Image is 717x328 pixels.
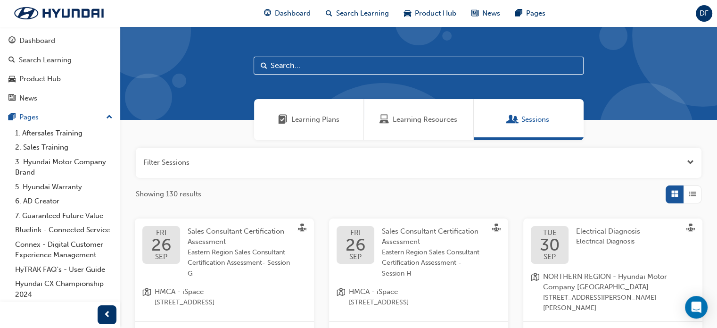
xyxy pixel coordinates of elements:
a: News [4,90,116,107]
div: Search Learning [19,55,72,66]
span: DF [700,8,709,19]
span: Learning Plans [291,114,339,125]
span: location-icon [531,271,539,314]
a: Dashboard [4,32,116,50]
span: Learning Resources [379,114,389,125]
span: [STREET_ADDRESS] [349,297,409,308]
div: Dashboard [19,35,55,46]
a: Learning PlansLearning Plans [254,99,364,140]
a: location-iconHMCA - iSpace[STREET_ADDRESS] [337,286,501,308]
span: FRI [151,229,172,236]
a: location-iconHMCA - iSpace[STREET_ADDRESS] [142,286,306,308]
a: Bluelink - Connected Service [11,223,116,237]
span: Grid [671,189,678,200]
a: Learning ResourcesLearning Resources [364,99,474,140]
span: search-icon [8,56,15,65]
a: TUE30SEPElectrical DiagnosisElectrical Diagnosis [531,226,695,264]
button: Pages [4,109,116,126]
a: Product Hub [4,70,116,88]
span: TUE [540,229,560,236]
span: [STREET_ADDRESS] [155,297,214,308]
a: 7. Guaranteed Future Value [11,209,116,223]
a: HyTRAK FAQ's - User Guide [11,262,116,277]
span: Sessions [521,114,549,125]
span: guage-icon [264,8,271,19]
button: DF [696,5,712,22]
span: SEP [151,253,172,261]
span: News [482,8,500,19]
span: sessionType_FACE_TO_FACE-icon [492,224,501,234]
span: car-icon [8,75,16,84]
span: Learning Plans [278,114,288,125]
span: Eastern Region Sales Consultant Certification Assessment - Session H [382,247,486,279]
span: car-icon [404,8,411,19]
span: news-icon [471,8,478,19]
span: Eastern Region Sales Consultant Certification Assessment- Session G [188,247,291,279]
div: Open Intercom Messenger [685,296,708,319]
a: SessionsSessions [474,99,584,140]
span: Learning Resources [393,114,457,125]
span: pages-icon [515,8,522,19]
a: car-iconProduct Hub [396,4,464,23]
a: 6. AD Creator [11,194,116,209]
span: 26 [151,236,172,253]
a: Search Learning [4,51,116,69]
a: Hyundai CX Championship 2024 [11,277,116,302]
span: Dashboard [275,8,311,19]
a: search-iconSearch Learning [318,4,396,23]
div: News [19,93,37,104]
span: FRI [346,229,366,236]
span: SEP [540,253,560,261]
a: pages-iconPages [508,4,553,23]
a: 2. Sales Training [11,140,116,155]
a: FRI26SEPSales Consultant Certification AssessmentEastern Region Sales Consultant Certification As... [142,226,306,279]
div: Product Hub [19,74,61,84]
span: sessionType_FACE_TO_FACE-icon [298,224,306,234]
span: search-icon [326,8,332,19]
span: guage-icon [8,37,16,45]
input: Search... [254,57,584,75]
a: 5. Hyundai Warranty [11,180,116,194]
span: Sales Consultant Certification Assessment [188,227,284,246]
span: 26 [346,236,366,253]
div: Pages [19,112,39,123]
a: guage-iconDashboard [256,4,318,23]
a: Connex - Digital Customer Experience Management [11,237,116,262]
span: [STREET_ADDRESS][PERSON_NAME][PERSON_NAME] [543,293,695,314]
span: sessionType_FACE_TO_FACE-icon [686,224,695,234]
span: Pages [526,8,545,19]
span: Product Hub [415,8,456,19]
span: List [689,189,696,200]
a: FRI26SEPSales Consultant Certification AssessmentEastern Region Sales Consultant Certification As... [337,226,501,279]
span: location-icon [142,286,151,308]
span: Showing 130 results [136,189,201,200]
span: Sessions [508,114,518,125]
span: Electrical Diagnosis [576,236,640,247]
span: up-icon [106,111,113,124]
a: location-iconNORTHERN REGION - Hyundai Motor Company [GEOGRAPHIC_DATA][STREET_ADDRESS][PERSON_NAM... [531,271,695,314]
span: SEP [346,253,366,261]
span: Search [261,60,267,71]
span: location-icon [337,286,345,308]
img: Trak [5,3,113,23]
span: HMCA - iSpace [349,286,409,297]
button: DashboardSearch LearningProduct HubNews [4,30,116,109]
span: Sales Consultant Certification Assessment [382,227,478,246]
a: news-iconNews [464,4,508,23]
span: news-icon [8,94,16,103]
button: Open the filter [687,157,694,168]
span: 30 [540,236,560,253]
span: NORTHERN REGION - Hyundai Motor Company [GEOGRAPHIC_DATA] [543,271,695,293]
a: 3. Hyundai Motor Company Brand [11,155,116,180]
span: HMCA - iSpace [155,286,214,297]
a: 1. Aftersales Training [11,126,116,141]
span: pages-icon [8,113,16,122]
span: prev-icon [104,309,111,321]
span: Electrical Diagnosis [576,227,640,235]
span: Search Learning [336,8,389,19]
